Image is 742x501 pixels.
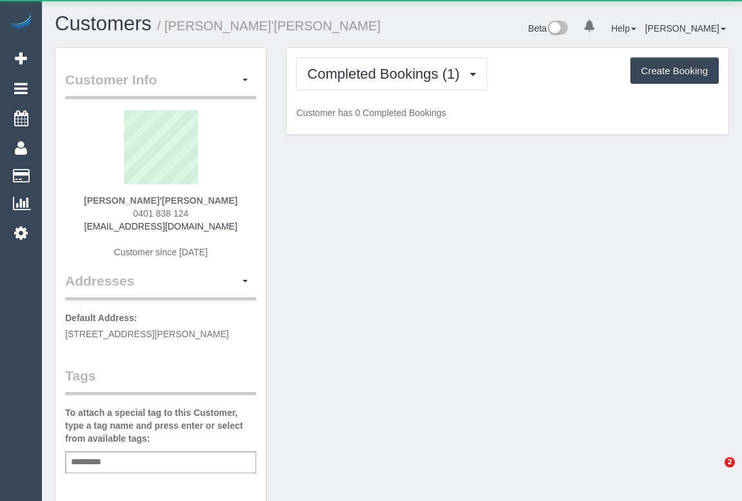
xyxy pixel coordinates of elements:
[65,406,256,445] label: To attach a special tag to this Customer, type a tag name and press enter or select from availabl...
[296,106,719,119] p: Customer has 0 Completed Bookings
[296,57,487,90] button: Completed Bookings (1)
[55,12,152,35] a: Customers
[65,70,256,99] legend: Customer Info
[611,23,636,34] a: Help
[65,366,256,395] legend: Tags
[725,457,735,467] span: 2
[157,19,381,33] small: / [PERSON_NAME]'[PERSON_NAME]
[645,23,726,34] a: [PERSON_NAME]
[133,208,188,219] span: 0401 838 124
[698,457,729,488] iframe: Intercom live chat
[114,247,208,257] span: Customer since [DATE]
[84,195,237,206] strong: [PERSON_NAME]'[PERSON_NAME]
[65,311,137,324] label: Default Address:
[307,66,466,82] span: Completed Bookings (1)
[546,21,568,37] img: New interface
[8,13,34,31] img: Automaid Logo
[630,57,719,84] button: Create Booking
[528,23,568,34] a: Beta
[65,329,229,339] span: [STREET_ADDRESS][PERSON_NAME]
[85,221,237,231] a: [EMAIL_ADDRESS][DOMAIN_NAME]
